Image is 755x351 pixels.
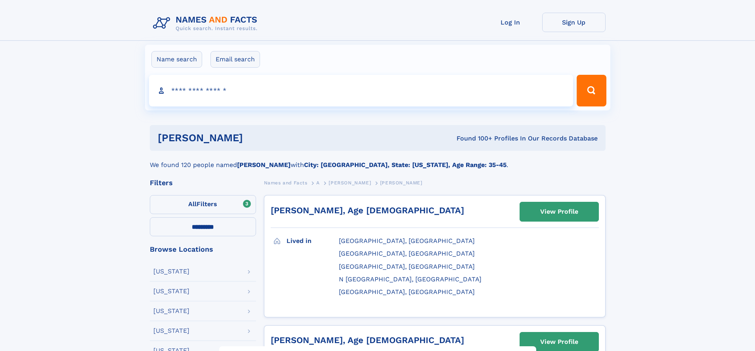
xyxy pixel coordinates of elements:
[339,275,482,283] span: N [GEOGRAPHIC_DATA], [GEOGRAPHIC_DATA]
[264,178,308,188] a: Names and Facts
[271,205,464,215] a: [PERSON_NAME], Age [DEMOGRAPHIC_DATA]
[153,328,189,334] div: [US_STATE]
[350,134,598,143] div: Found 100+ Profiles In Our Records Database
[287,234,339,248] h3: Lived in
[150,151,606,170] div: We found 120 people named with .
[316,178,320,188] a: A
[210,51,260,68] label: Email search
[153,308,189,314] div: [US_STATE]
[339,288,475,296] span: [GEOGRAPHIC_DATA], [GEOGRAPHIC_DATA]
[150,13,264,34] img: Logo Names and Facts
[150,179,256,186] div: Filters
[542,13,606,32] a: Sign Up
[339,250,475,257] span: [GEOGRAPHIC_DATA], [GEOGRAPHIC_DATA]
[577,75,606,106] button: Search Button
[540,203,578,221] div: View Profile
[153,288,189,294] div: [US_STATE]
[329,180,371,186] span: [PERSON_NAME]
[150,246,256,253] div: Browse Locations
[380,180,422,186] span: [PERSON_NAME]
[151,51,202,68] label: Name search
[150,195,256,214] label: Filters
[339,237,475,245] span: [GEOGRAPHIC_DATA], [GEOGRAPHIC_DATA]
[520,202,598,221] a: View Profile
[304,161,507,169] b: City: [GEOGRAPHIC_DATA], State: [US_STATE], Age Range: 35-45
[153,268,189,275] div: [US_STATE]
[188,200,197,208] span: All
[479,13,542,32] a: Log In
[158,133,350,143] h1: [PERSON_NAME]
[540,333,578,351] div: View Profile
[316,180,320,186] span: A
[339,263,475,270] span: [GEOGRAPHIC_DATA], [GEOGRAPHIC_DATA]
[329,178,371,188] a: [PERSON_NAME]
[149,75,573,106] input: search input
[237,161,291,169] b: [PERSON_NAME]
[271,335,464,345] a: [PERSON_NAME], Age [DEMOGRAPHIC_DATA]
